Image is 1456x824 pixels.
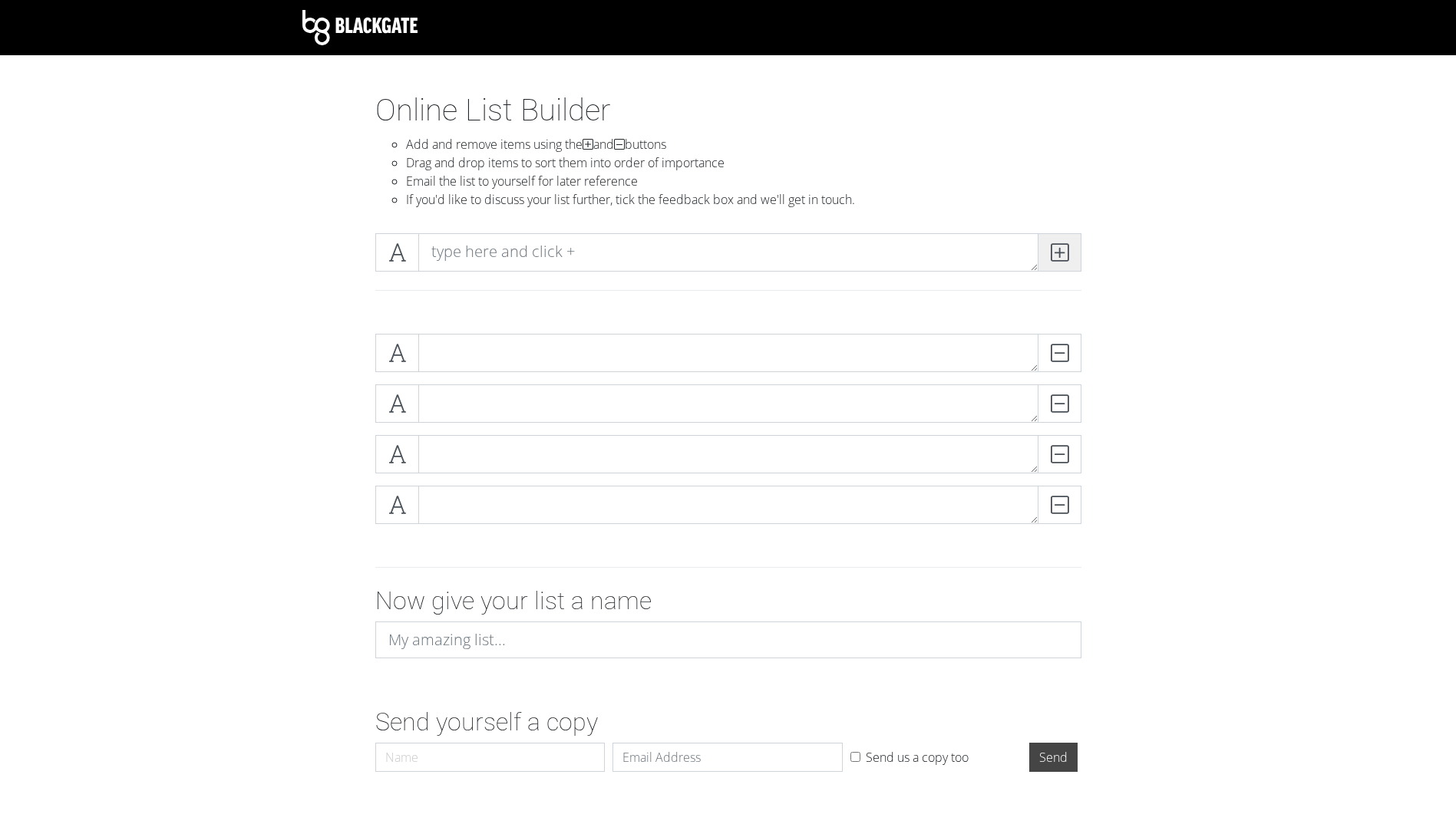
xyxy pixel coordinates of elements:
[302,10,418,45] img: Blackgate
[375,92,1081,129] h1: Online List Builder
[612,743,843,772] input: Email Address
[866,748,969,766] label: Send us a copy too
[375,743,606,772] input: Name
[406,190,1081,209] li: If you'd like to discuss your list further, tick the feedback box and we'll get in touch.
[406,153,1081,172] li: Drag and drop items to sort them into order of importance
[1029,743,1078,772] input: Send
[375,586,1081,615] h2: Now give your list a name
[406,135,1081,153] li: Add and remove items using the and buttons
[375,707,1081,737] h2: Send yourself a copy
[375,621,1081,658] input: My amazing list...
[406,172,1081,190] li: Email the list to yourself for later reference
